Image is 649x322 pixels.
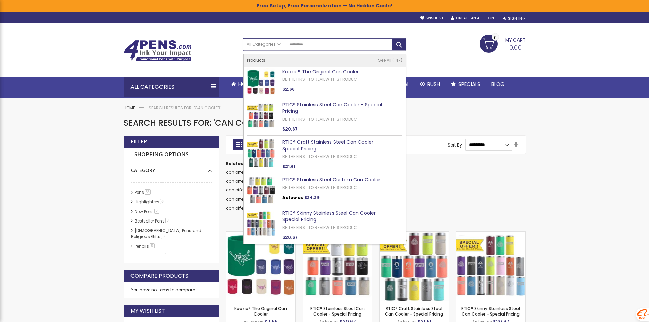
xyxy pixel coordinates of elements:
div: Category [131,162,212,174]
span: Search results for: 'can cooler' [124,117,270,128]
a: All Categories [243,39,284,50]
img: RTIC® Craft Stainless Steel Can Cooler - Special Pricing [380,232,449,301]
span: Specials [458,80,480,88]
span: 0.00 [509,43,522,52]
a: hp-featured2 [133,253,168,259]
a: Be the first to review this product [282,185,359,190]
div: You have no items to compare. [124,282,219,298]
a: Pens55 [133,189,153,195]
img: RTIC® Stainless Steel Can Cooler - Special Pricing [247,102,275,129]
img: RTIC® Skinny Stainless Steel Can Cooler - Special Pricing [456,232,525,301]
a: Be the first to review this product [282,76,359,82]
a: can offer in all colors non jupit one [226,169,297,175]
a: RTIC® Stainless Steel Custom Can Cooler [282,176,380,183]
span: Blog [491,80,505,88]
a: can offer in all colors neon juno one [226,196,300,202]
span: $2.66 [282,86,295,92]
a: can offer in all colors neon just one [226,187,298,193]
label: Sort By [448,142,462,148]
img: RTIC® Stainless Steel Can Cooler - Special Pricing [303,232,372,301]
a: Wishlist [420,16,443,21]
img: RTIC® Craft Stainless Steel Can Cooler - Special Pricing [247,139,275,167]
a: RTIC® Craft Stainless Steel Can Cooler - Special Pricing [282,139,377,152]
span: As low as [282,195,303,200]
a: 0.00 0 [480,35,526,52]
a: Bestseller Pens3 [133,218,173,224]
img: RTIC® Stainless Steel Custom Can Cooler [247,177,275,204]
span: 3 [161,234,166,239]
a: Highlighters6 [133,199,168,205]
a: Be the first to review this product [282,154,359,159]
a: RTIC® Skinny Stainless Steel Can Cooler - Special Pricing [282,210,380,223]
strong: Filter [130,138,147,145]
span: 3 [165,218,170,223]
span: 0 [494,34,497,41]
a: Be the first to review this product [282,225,359,230]
span: Rush [427,80,440,88]
div: Free shipping on pen orders over $199 [349,51,406,64]
span: 147 [392,57,402,63]
span: 5 [150,243,155,248]
span: Products [247,57,265,63]
span: $24.29 [304,195,320,200]
dt: Related search terms [226,161,526,166]
a: See All 147 [378,58,402,63]
a: RTIC® Skinny Stainless Steel Can Cooler - Special Pricing [461,306,520,317]
a: RTIC® Craft Stainless Steel Can Cooler - Special Pricing [385,306,443,317]
a: Koozie® The Original Can Cooler [282,68,359,75]
a: Koozie® The Original Can Cooler [226,231,295,237]
a: can offer in all color no jumbo one [226,205,297,211]
a: Home [124,105,135,111]
a: Pencils5 [133,243,157,249]
a: Rush [415,77,446,92]
strong: Shopping Options [131,148,212,162]
a: RTIC® Stainless Steel Can Cooler - Special Pricing [310,306,365,317]
span: All Categories [247,42,281,47]
a: Home [226,77,258,92]
a: Create an Account [451,16,496,21]
strong: Search results for: 'can cooler' [149,105,221,111]
strong: Grid [233,139,246,150]
a: Blog [486,77,510,92]
span: See All [378,57,391,63]
img: Koozie® The Original Can Cooler [247,68,275,96]
span: $20.67 [282,126,298,132]
a: RTIC® Skinny Stainless Steel Can Cooler - Special Pricing [456,231,525,237]
div: Sign In [503,16,525,21]
strong: My Wish List [130,307,165,315]
span: 2 [161,253,166,258]
a: can offer in all color non justone [226,178,293,184]
span: 55 [145,189,151,195]
a: Koozie® The Original Can Cooler [234,306,287,317]
a: RTIC® Stainless Steel Can Cooler - Special Pricing [282,101,382,114]
span: 2 [154,209,159,214]
a: Specials [446,77,486,92]
strong: Compare Products [130,272,188,280]
a: Be the first to review this product [282,116,359,122]
span: $21.61 [282,164,295,169]
span: 6 [160,199,165,204]
img: 4Pens Custom Pens and Promotional Products [124,40,192,62]
img: Koozie® The Original Can Cooler [226,232,295,301]
span: $20.67 [282,234,298,240]
span: Home [238,80,252,88]
a: New Pens2 [133,209,162,214]
a: [DEMOGRAPHIC_DATA] Pens and Religious Gifts3 [131,228,201,240]
img: RTIC® Skinny Stainless Steel Can Cooler - Special Pricing [247,210,275,238]
div: All Categories [124,77,219,97]
a: RTIC® Craft Stainless Steel Can Cooler - Special Pricing [380,231,449,237]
